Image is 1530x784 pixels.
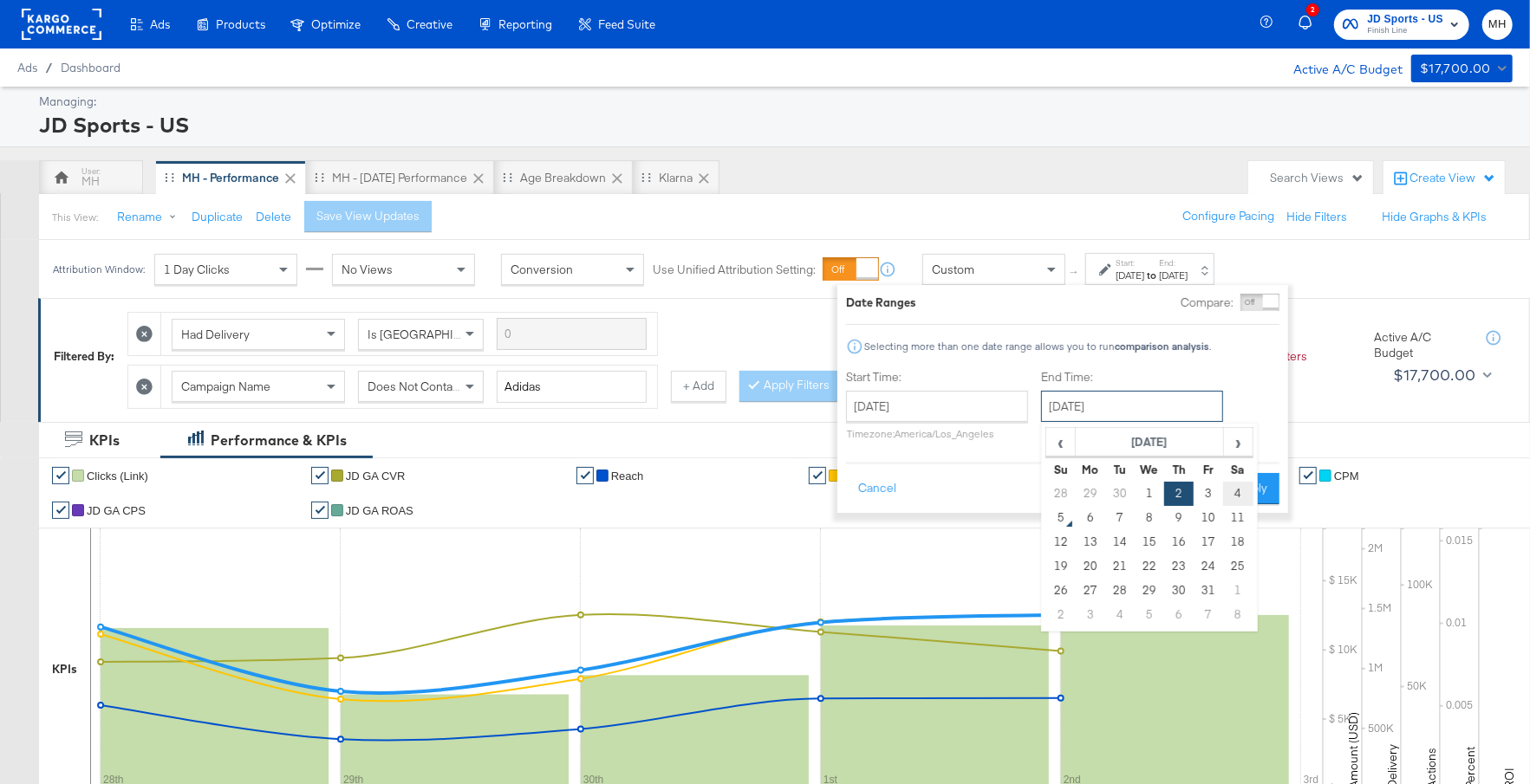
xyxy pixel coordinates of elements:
div: $17,700.00 [1393,362,1476,388]
td: 17 [1194,530,1223,554]
div: MH - Performance [182,170,279,186]
label: Use Unified Attribution Setting: [653,262,816,278]
a: ✔ [311,467,329,484]
th: Mo [1076,457,1105,482]
td: 7 [1105,506,1135,530]
strong: to [1144,269,1159,282]
button: + Add [671,371,726,402]
span: Had Delivery [181,327,250,342]
td: 11 [1223,506,1253,530]
button: Hide Graphs & KPIs [1382,209,1487,225]
span: ↑ [1067,269,1084,275]
td: 29 [1135,579,1164,603]
div: Selecting more than one date range allows you to run . [863,340,1212,353]
td: 3 [1076,603,1105,627]
th: Th [1164,457,1194,482]
td: 28 [1105,579,1135,603]
label: End: [1159,257,1188,269]
span: 1 Day Clicks [164,262,230,277]
button: Rename [105,202,195,233]
td: 10 [1194,506,1223,530]
button: MH [1482,10,1513,40]
span: / [37,61,61,75]
label: Start: [1116,257,1144,269]
span: JD GA CPS [87,504,146,517]
td: 8 [1223,603,1253,627]
td: 13 [1076,530,1105,554]
td: 24 [1194,554,1223,579]
div: Active A/C Budget [1275,55,1403,81]
td: 25 [1223,554,1253,579]
button: Delete [256,209,291,225]
div: [DATE] [1116,269,1144,282]
div: Performance & KPIs [211,431,347,450]
span: Products [216,17,265,31]
span: Reach [611,470,644,483]
div: MH - [DATE] Performance [332,170,467,186]
td: 16 [1164,530,1194,554]
a: ✔ [52,502,69,519]
a: ✔ [809,467,826,484]
td: 18 [1223,530,1253,554]
span: Creative [407,17,452,31]
td: 4 [1105,603,1135,627]
label: End Time: [1041,369,1230,386]
th: Su [1046,457,1076,482]
button: Hide Filters [1286,209,1347,225]
td: 2 [1046,603,1076,627]
span: JD GA CVR [346,470,406,483]
input: Enter a search term [497,318,647,350]
div: Filtered By: [54,348,114,365]
div: Drag to reorder tab [503,172,512,182]
div: Managing: [39,94,1508,110]
div: This View: [52,211,98,224]
td: 4 [1223,482,1253,506]
div: Klarna [659,170,693,186]
a: ✔ [576,467,594,484]
div: Age Breakdown [520,170,606,186]
span: Clicks (Link) [87,470,148,483]
a: Dashboard [61,61,120,75]
td: 8 [1135,506,1164,530]
button: Configure Pacing [1170,201,1286,232]
div: [DATE] [1159,269,1188,282]
th: Sa [1223,457,1253,482]
input: Enter a search term [497,371,647,403]
td: 31 [1194,579,1223,603]
td: 9 [1164,506,1194,530]
span: JD Sports - US [1367,10,1443,29]
div: 2 [1306,3,1319,16]
td: 5 [1046,506,1076,530]
span: MH [1489,15,1506,35]
td: 15 [1135,530,1164,554]
span: Does Not Contain [368,379,462,394]
button: $17,700.00 [1386,361,1496,389]
div: KPIs [52,661,77,677]
div: Drag to reorder tab [315,172,324,182]
div: Attribution Window: [52,263,146,275]
span: › [1225,429,1252,455]
span: ‹ [1047,429,1074,455]
td: 19 [1046,554,1076,579]
strong: comparison analysis [1115,340,1209,353]
button: JD Sports - USFinish Line [1334,10,1469,40]
td: 28 [1046,482,1076,506]
span: Ads [150,17,170,31]
div: Date Ranges [846,295,916,311]
div: Drag to reorder tab [641,172,651,182]
div: $17,700.00 [1420,58,1491,80]
td: 27 [1076,579,1105,603]
td: 6 [1164,603,1194,627]
span: Finish Line [1367,24,1443,38]
td: 1 [1223,579,1253,603]
span: Feed Suite [598,17,655,31]
div: MH [81,173,100,190]
span: Ads [17,61,37,75]
a: ✔ [52,467,69,484]
td: 26 [1046,579,1076,603]
div: Search Views [1270,170,1364,186]
span: Custom [932,262,974,277]
th: [DATE] [1076,428,1224,457]
th: Fr [1194,457,1223,482]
